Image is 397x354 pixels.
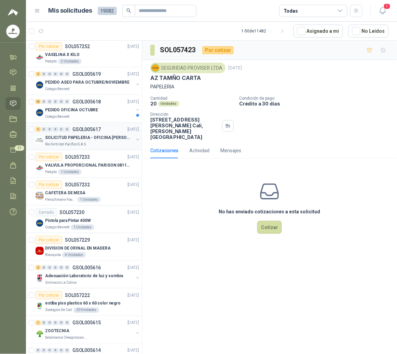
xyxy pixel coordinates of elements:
[36,265,41,270] div: 2
[348,25,389,38] button: No Leídos
[47,321,52,325] div: 0
[41,265,46,270] div: 0
[127,348,139,354] p: [DATE]
[26,178,142,206] a: Por cotizarSOL057232[DATE] Company LogoCAFETERA DE MESAFleischmann Foods S.A.1 Unidades
[150,112,219,117] p: Dirección
[45,335,88,341] p: Salamanca Oleaginosas SAS
[127,154,139,160] p: [DATE]
[71,225,94,230] div: 1 Unidades
[45,280,77,285] p: Gimnasio La Colina
[45,190,85,196] p: CAFETERA DE MESA
[41,321,46,325] div: 0
[45,134,130,141] p: SOLICITUD PAPELERIA - OFICINA [PERSON_NAME]
[41,72,46,76] div: 0
[45,59,57,64] p: Patojito
[126,8,131,13] span: search
[15,145,24,151] span: 31
[36,219,44,227] img: Company Logo
[47,348,52,353] div: 0
[293,25,343,38] button: Asignado a mi
[36,72,41,76] div: 2
[98,7,117,15] span: 19082
[160,45,197,55] h3: SOL057423
[53,265,58,270] div: 0
[72,127,101,132] p: GSOL005617
[59,99,64,104] div: 0
[36,99,41,104] div: 16
[65,238,90,242] p: SOL057229
[36,109,44,117] img: Company Logo
[150,74,201,82] p: AZ TAMÑO CARTA
[65,321,70,325] div: 0
[45,52,80,58] p: VASELINA X KILO
[127,237,139,243] p: [DATE]
[45,197,76,202] p: Fleischmann Foods S.A.
[127,43,139,50] p: [DATE]
[6,25,19,38] img: Company Logo
[45,328,69,335] p: ZOOTECNIA
[73,308,99,313] div: 20 Unidades
[152,64,159,72] img: Company Logo
[36,81,44,89] img: Company Logo
[36,236,62,244] div: Por cotizar
[72,321,101,325] p: GSOL005615
[47,72,52,76] div: 0
[127,209,139,216] p: [DATE]
[26,150,142,178] a: Por cotizarSOL057233[DATE] Company LogoVALVULA PROPORCIONAL PARISON 0811404612 / 4WRPEH6C4 REXROT...
[127,126,139,133] p: [DATE]
[72,72,101,76] p: GSOL005619
[45,225,69,230] p: Colegio Bennett
[72,99,101,104] p: GSOL005618
[36,348,41,353] div: 0
[72,265,101,270] p: GSOL005616
[36,42,62,51] div: Por cotizar
[36,98,140,119] a: 16 0 0 0 0 0 GSOL005618[DATE] Company LogoPEDIDO OFICINA OCTUBREColegio Bennett
[65,44,90,49] p: SOL057252
[228,65,242,71] p: [DATE]
[127,71,139,77] p: [DATE]
[36,321,41,325] div: 1
[150,147,178,154] div: Cotizaciones
[59,321,64,325] div: 0
[26,233,142,261] a: Por cotizarSOL057229[DATE] Company LogoDIVISION DE ORINAL EN MADERABlanquita4 Unidades
[41,348,46,353] div: 0
[59,127,64,132] div: 0
[150,83,389,90] p: PAPELERIA
[241,26,288,37] div: 1 - 50 de 11482
[59,72,64,76] div: 0
[41,99,46,104] div: 0
[45,142,87,147] p: Rio Fertil del Pacífico S.A.S.
[220,147,241,154] div: Mensajes
[150,96,234,101] p: Cantidad
[65,293,90,298] p: SOL057222
[26,288,142,316] a: Por cotizarSOL057222[DATE] Company Logoestiba piso plastico 60 x 60 color negroZoologico De Cali2...
[65,99,70,104] div: 0
[127,265,139,271] p: [DATE]
[53,72,58,76] div: 0
[45,86,69,92] p: Colegio Bennett
[53,99,58,104] div: 0
[65,127,70,132] div: 0
[127,182,139,188] p: [DATE]
[8,8,18,16] img: Logo peakr
[45,308,72,313] p: Zoologico De Cali
[36,208,57,216] div: Cerrado
[65,348,70,353] div: 0
[47,265,52,270] div: 0
[189,147,209,154] div: Actividad
[65,72,70,76] div: 0
[36,136,44,144] img: Company Logo
[49,6,92,16] h1: Mis solicitudes
[36,264,140,285] a: 2 0 0 0 0 0 GSOL005616[DATE] Company LogoAdecuación Laboratorio de luz y sombraGimnasio La Colina
[45,217,91,224] p: Pistola para Pintar 400W
[62,252,86,258] div: 4 Unidades
[53,348,58,353] div: 0
[36,53,44,61] img: Company Logo
[377,5,389,17] button: 1
[36,164,44,172] img: Company Logo
[65,155,90,159] p: SOL057233
[5,144,20,156] a: 31
[36,125,140,147] a: 2 0 0 0 0 0 GSOL005617[DATE] Company LogoSOLICITUD PAPELERIA - OFICINA [PERSON_NAME]Rio Fertil de...
[72,348,101,353] p: GSOL005614
[77,197,101,202] div: 1 Unidades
